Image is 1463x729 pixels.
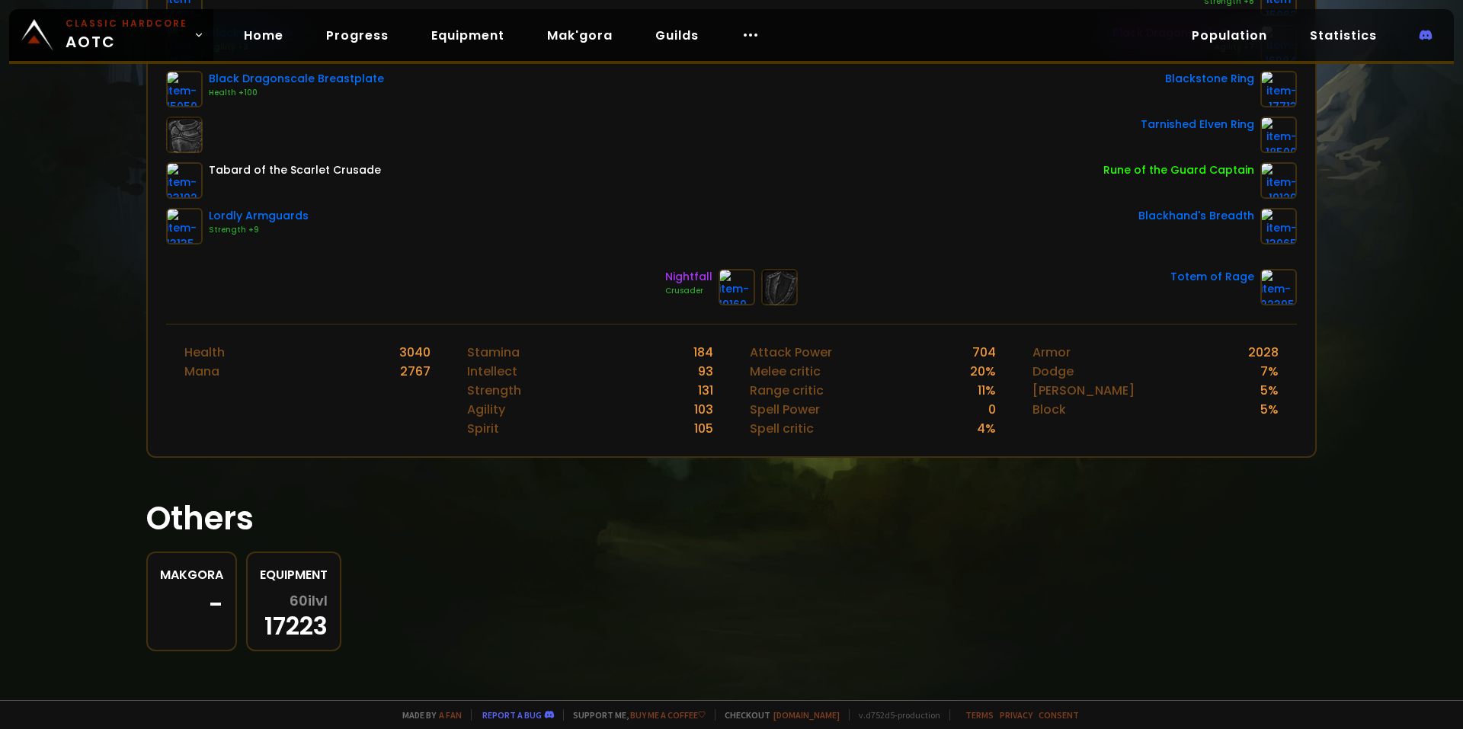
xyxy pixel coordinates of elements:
div: Attack Power [750,343,832,362]
span: AOTC [66,17,187,53]
div: 184 [693,343,713,362]
div: Makgora [160,565,223,584]
img: item-13135 [166,208,203,245]
span: Support me, [563,709,706,721]
div: Strength +9 [209,224,309,236]
div: Armor [1032,343,1071,362]
div: Black Dragonscale Breastplate [209,71,384,87]
div: 7 % [1260,362,1279,381]
div: Spell critic [750,419,814,438]
a: Home [232,20,296,51]
a: Report a bug [482,709,542,721]
img: item-19169 [719,269,755,305]
div: Mana [184,362,219,381]
div: 20 % [970,362,996,381]
div: Spell Power [750,400,820,419]
div: Lordly Armguards [209,208,309,224]
div: Strength [467,381,521,400]
div: 5 % [1260,400,1279,419]
img: item-19120 [1260,162,1297,199]
div: Crusader [665,285,712,297]
div: 2028 [1248,343,1279,362]
a: Equipment [419,20,517,51]
div: 3040 [399,343,431,362]
div: Blackhand's Breadth [1138,208,1254,224]
span: Checkout [715,709,840,721]
a: a fan [439,709,462,721]
div: 11 % [978,381,996,400]
div: Rune of the Guard Captain [1103,162,1254,178]
img: item-13965 [1260,208,1297,245]
div: Tabard of the Scarlet Crusade [209,162,381,178]
div: Equipment [260,565,328,584]
a: Guilds [643,20,711,51]
a: Progress [314,20,401,51]
a: Classic HardcoreAOTC [9,9,213,61]
div: 4 % [977,419,996,438]
span: 60 ilvl [290,593,328,609]
img: item-23192 [166,162,203,199]
div: [PERSON_NAME] [1032,381,1135,400]
div: 2767 [400,362,431,381]
div: Totem of Rage [1170,269,1254,285]
div: Dodge [1032,362,1074,381]
img: item-22395 [1260,269,1297,305]
h1: Others [146,494,1317,542]
div: 704 [972,343,996,362]
div: Melee critic [750,362,821,381]
div: Health [184,343,225,362]
a: Makgora- [146,552,237,651]
img: item-18500 [1260,117,1297,153]
div: 17223 [260,593,328,638]
a: Mak'gora [535,20,625,51]
div: Block [1032,400,1066,419]
div: Stamina [467,343,520,362]
span: Made by [393,709,462,721]
div: 103 [694,400,713,419]
div: 0 [988,400,996,419]
div: Range critic [750,381,824,400]
img: item-17713 [1260,71,1297,107]
div: Blackstone Ring [1165,71,1254,87]
div: 131 [698,381,713,400]
div: Nightfall [665,269,712,285]
a: Terms [965,709,994,721]
a: Buy me a coffee [630,709,706,721]
div: Agility [467,400,505,419]
a: Population [1180,20,1279,51]
div: Intellect [467,362,517,381]
div: Health +100 [209,87,384,99]
div: 105 [694,419,713,438]
span: v. d752d5 - production [849,709,940,721]
a: Statistics [1298,20,1389,51]
div: Spirit [467,419,499,438]
a: Privacy [1000,709,1032,721]
div: 5 % [1260,381,1279,400]
small: Classic Hardcore [66,17,187,30]
a: Equipment60ilvl17223 [246,552,341,651]
div: - [160,593,223,616]
a: Consent [1039,709,1079,721]
img: item-15050 [166,71,203,107]
a: [DOMAIN_NAME] [773,709,840,721]
div: 93 [698,362,713,381]
div: Tarnished Elven Ring [1141,117,1254,133]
